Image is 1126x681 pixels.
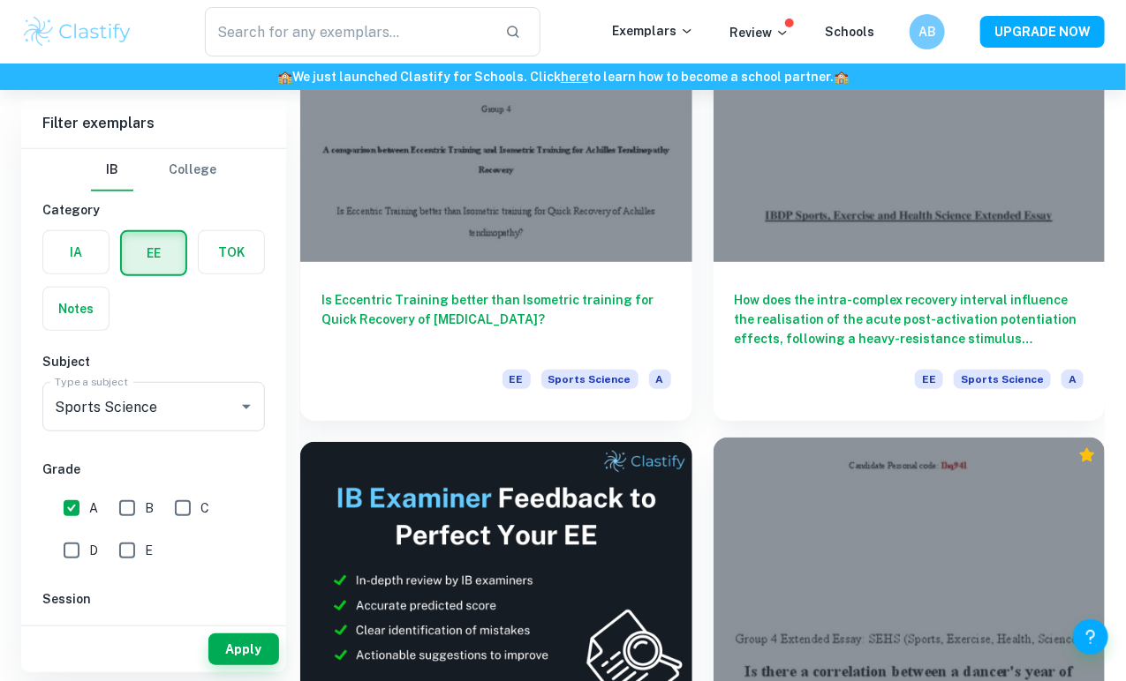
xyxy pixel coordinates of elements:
[122,232,185,274] button: EE
[277,70,292,84] span: 🏫
[42,352,265,371] h6: Subject
[915,370,943,389] span: EE
[89,498,98,518] span: A
[55,374,128,389] label: Type a subject
[21,99,286,148] h6: Filter exemplars
[503,370,531,389] span: EE
[1062,370,1084,389] span: A
[649,370,671,389] span: A
[321,290,671,348] h6: Is Eccentric Training better than Isometric training for Quick Recovery of [MEDICAL_DATA]?
[1078,446,1096,464] div: Premium
[200,498,209,518] span: C
[980,16,1105,48] button: UPGRADE NOW
[42,460,265,479] h6: Grade
[42,200,265,220] h6: Category
[4,67,1122,86] h6: We just launched Clastify for Schools. Click to learn how to become a school partner.
[825,25,874,39] a: Schools
[199,231,264,273] button: TOK
[145,498,154,518] span: B
[729,23,790,42] p: Review
[169,149,216,191] button: College
[43,288,109,330] button: Notes
[954,370,1051,389] span: Sports Science
[735,290,1084,348] h6: How does the intra-complex recovery interval influence the realisation of the acute post-activati...
[561,70,588,84] a: here
[43,231,109,273] button: IA
[21,14,133,49] img: Clastify logo
[205,7,490,56] input: Search for any exemplars...
[89,541,98,560] span: D
[834,70,849,84] span: 🏫
[208,633,279,665] button: Apply
[234,394,259,419] button: Open
[91,149,216,191] div: Filter type choice
[541,370,639,389] span: Sports Science
[42,589,265,609] h6: Session
[918,22,938,41] h6: AB
[91,149,133,191] button: IB
[145,541,153,560] span: E
[910,14,945,49] button: AB
[1073,619,1108,655] button: Help and Feedback
[612,21,694,41] p: Exemplars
